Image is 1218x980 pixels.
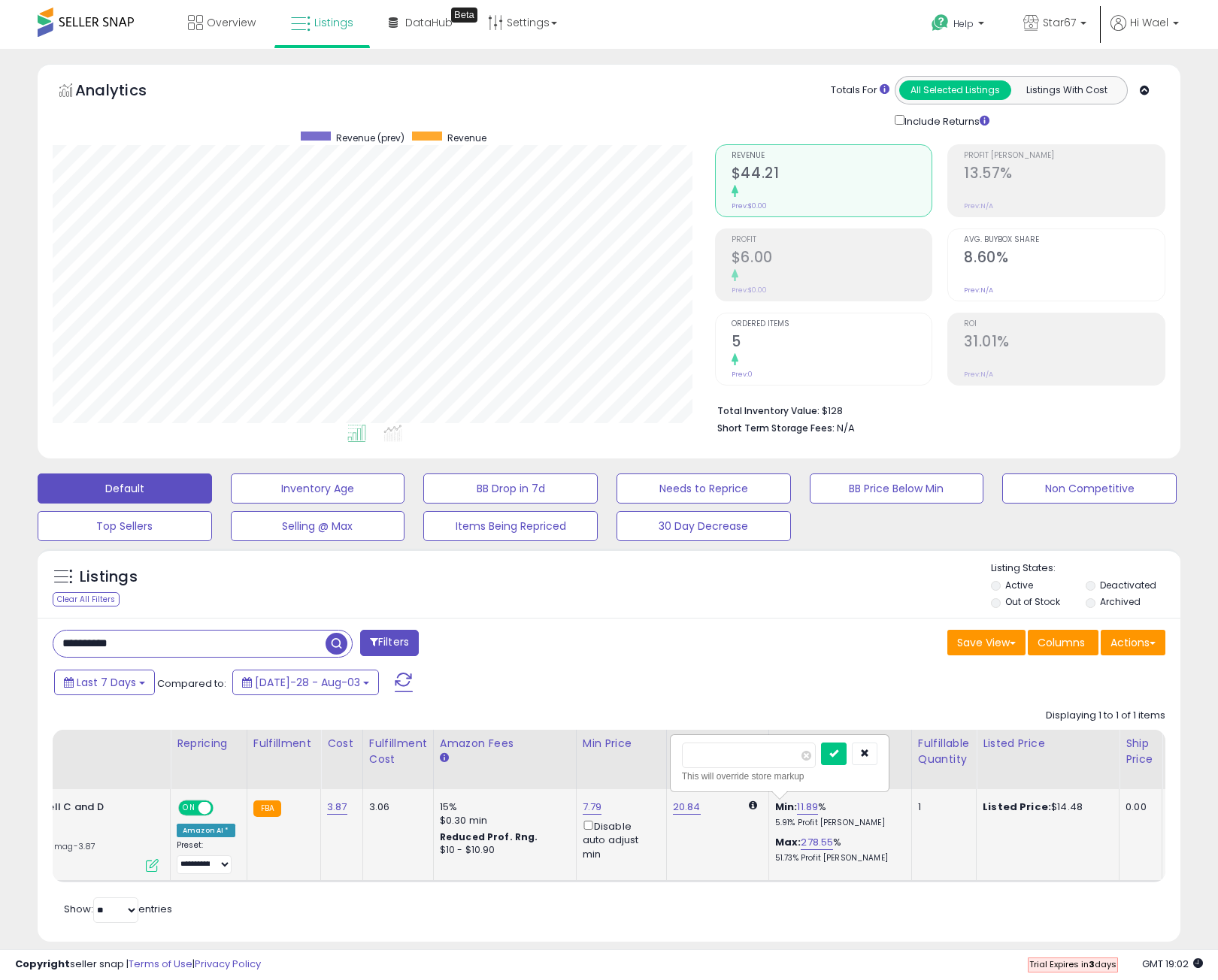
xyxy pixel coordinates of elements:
[1038,635,1085,650] span: Columns
[54,670,155,695] button: Last 7 Days
[1100,595,1141,608] label: Archived
[964,236,1165,244] span: Avg. Buybox Share
[837,421,855,435] span: N/A
[617,473,791,504] button: Needs to Reprice
[440,736,570,752] div: Amazon Fees
[440,830,538,843] b: Reduced Prof. Rng.
[1100,579,1156,591] label: Deactivated
[38,511,212,541] button: Top Sellers
[1028,630,1098,655] button: Columns
[157,676,226,691] span: Compared to:
[920,2,999,49] a: Help
[451,8,477,23] div: Tooltip anchor
[732,333,932,353] h2: 5
[732,286,767,295] small: Prev: $0.00
[232,670,379,695] button: [DATE]-28 - Aug-03
[423,511,598,541] button: Items Being Repriced
[1005,595,1060,608] label: Out of Stock
[1126,736,1156,767] div: Ship Price
[1110,15,1179,49] a: Hi Wael
[80,567,138,588] h5: Listings
[883,112,1007,129] div: Include Returns
[775,800,900,828] div: %
[732,165,932,185] h2: $44.21
[1010,80,1123,100] button: Listings With Cost
[75,80,176,104] h5: Analytics
[1029,958,1116,970] span: Trial Expires in days
[801,835,833,850] a: 278.55
[899,80,1011,100] button: All Selected Listings
[931,14,950,32] i: Get Help
[314,15,353,30] span: Listings
[327,736,356,752] div: Cost
[423,473,598,504] button: BB Drop in 7d
[732,320,932,328] span: Ordered Items
[440,814,565,827] div: $0.30 min
[1005,579,1033,591] label: Active
[768,730,911,789] th: The percentage added to the cost of goods (COGS) that forms the calculator for Min & Max prices.
[38,473,212,504] button: Default
[775,818,900,828] p: 5.91% Profit [PERSON_NAME]
[180,802,198,815] span: ON
[177,840,235,874] div: Preset:
[717,422,835,434] b: Short Term Storage Fees:
[964,286,993,295] small: Prev: N/A
[964,165,1165,185] h2: 13.57%
[1101,630,1165,655] button: Actions
[983,800,1051,814] b: Listed Price:
[583,800,602,815] a: 7.79
[1089,958,1095,970] b: 3
[195,957,261,971] a: Privacy Policy
[964,333,1165,353] h2: 31.01%
[583,736,660,752] div: Min Price
[22,840,96,852] span: | SKU: mag-3.87
[775,835,801,849] b: Max:
[953,17,974,30] span: Help
[1043,15,1076,30] span: Star67
[831,83,889,98] div: Totals For
[1130,15,1168,30] span: Hi Wael
[211,802,235,815] span: OFF
[775,836,900,864] div: %
[207,15,256,30] span: Overview
[177,824,235,837] div: Amazon AI *
[64,902,172,916] span: Show: entries
[983,736,1113,752] div: Listed Price
[231,473,405,504] button: Inventory Age
[732,249,932,269] h2: $6.00
[360,630,419,656] button: Filters
[369,736,427,767] div: Fulfillment Cost
[775,853,900,864] p: 51.73% Profit [PERSON_NAME]
[732,201,767,210] small: Prev: $0.00
[775,800,798,814] b: Min:
[440,800,565,814] div: 15%
[673,800,701,815] a: 20.84
[964,320,1165,328] span: ROI
[775,736,905,752] div: Markup on Cost
[732,370,753,379] small: Prev: 0
[177,736,241,752] div: Repricing
[231,511,405,541] button: Selling @ Max
[810,473,984,504] button: BB Price Below Min
[964,152,1165,160] span: Profit [PERSON_NAME]
[447,132,486,144] span: Revenue
[717,401,1154,419] li: $128
[15,957,261,972] div: seller snap | |
[15,957,70,971] strong: Copyright
[964,370,993,379] small: Prev: N/A
[918,800,965,814] div: 1
[405,15,453,30] span: DataHub
[53,592,120,606] div: Clear All Filters
[336,132,404,144] span: Revenue (prev)
[255,675,360,690] span: [DATE]-28 - Aug-03
[440,752,449,765] small: Amazon Fees.
[797,800,818,815] a: 11.89
[1002,473,1177,504] button: Non Competitive
[253,736,314,752] div: Fulfillment
[682,769,877,784] div: This will override store markup
[983,800,1107,814] div: $14.48
[732,236,932,244] span: Profit
[947,630,1026,655] button: Save View
[732,152,932,160] span: Revenue
[369,800,422,814] div: 3.06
